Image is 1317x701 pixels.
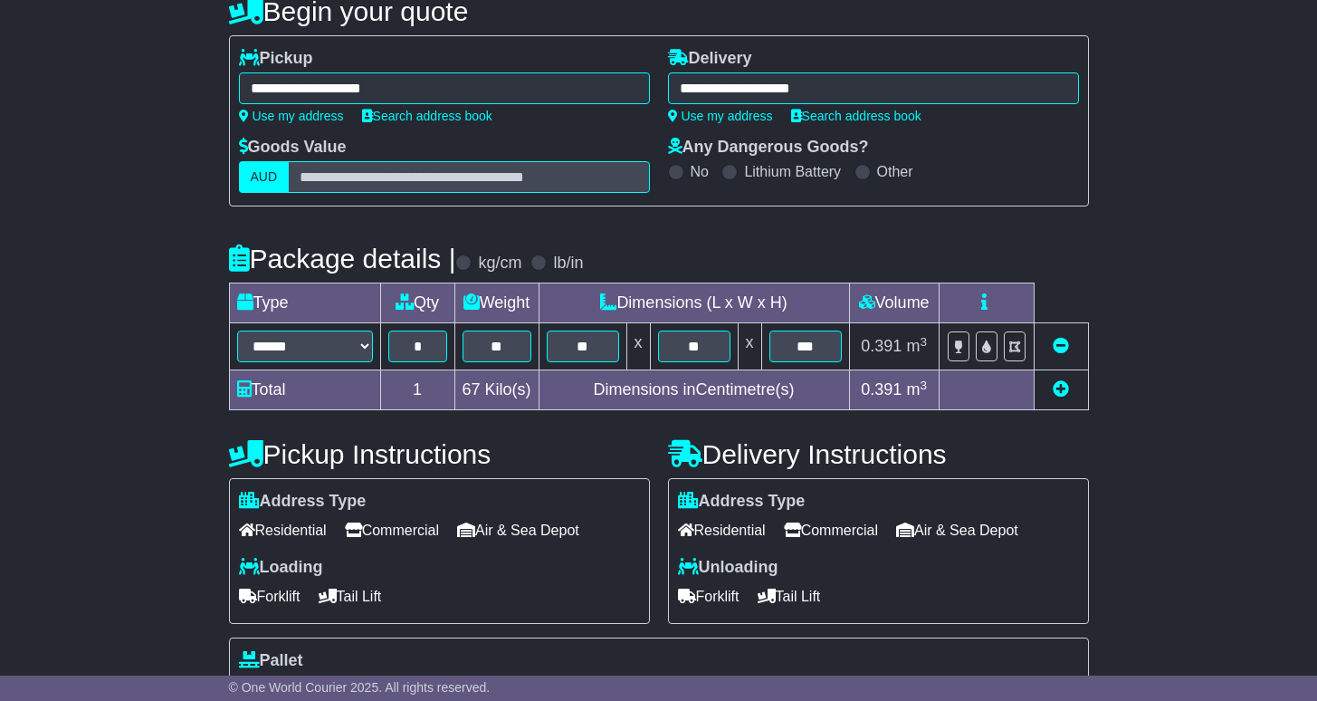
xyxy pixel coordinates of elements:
a: Remove this item [1053,337,1069,355]
span: Commercial [784,516,878,544]
td: Type [229,283,380,323]
span: m [906,337,927,355]
label: Goods Value [239,138,347,158]
span: Forklift [239,582,301,610]
span: Tail Lift [319,582,382,610]
h4: Package details | [229,244,456,274]
td: Weight [454,283,539,323]
label: kg/cm [478,254,521,274]
span: 0.391 [861,380,902,399]
a: Use my address [668,109,773,123]
label: Any Dangerous Goods? [668,138,869,158]
td: Qty [380,283,454,323]
span: Tail Lift [758,582,821,610]
h4: Delivery Instructions [668,439,1089,469]
td: Kilo(s) [454,370,539,410]
sup: 3 [920,335,927,349]
td: x [738,323,761,370]
span: Air & Sea Depot [457,516,579,544]
label: No [691,163,709,180]
label: Lithium Battery [744,163,841,180]
td: x [626,323,650,370]
label: Other [877,163,913,180]
sup: 3 [920,379,927,392]
span: 67 [463,380,481,399]
label: Unloading [678,558,778,578]
label: Delivery [668,49,752,69]
label: Address Type [678,492,806,512]
label: Pickup [239,49,313,69]
span: m [906,380,927,399]
a: Search address book [362,109,492,123]
span: Air & Sea Depot [896,516,1018,544]
span: Forklift [678,582,740,610]
span: Residential [239,516,327,544]
label: Address Type [239,492,367,512]
label: Pallet [239,651,303,671]
td: Dimensions in Centimetre(s) [539,370,849,410]
td: Dimensions (L x W x H) [539,283,849,323]
label: AUD [239,161,290,193]
td: Total [229,370,380,410]
a: Use my address [239,109,344,123]
a: Add new item [1053,380,1069,399]
span: 0.391 [861,337,902,355]
td: 1 [380,370,454,410]
label: lb/in [553,254,583,274]
span: Commercial [345,516,439,544]
label: Loading [239,558,323,578]
a: Search address book [791,109,921,123]
span: Residential [678,516,766,544]
h4: Pickup Instructions [229,439,650,469]
td: Volume [849,283,939,323]
span: © One World Courier 2025. All rights reserved. [229,680,491,695]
